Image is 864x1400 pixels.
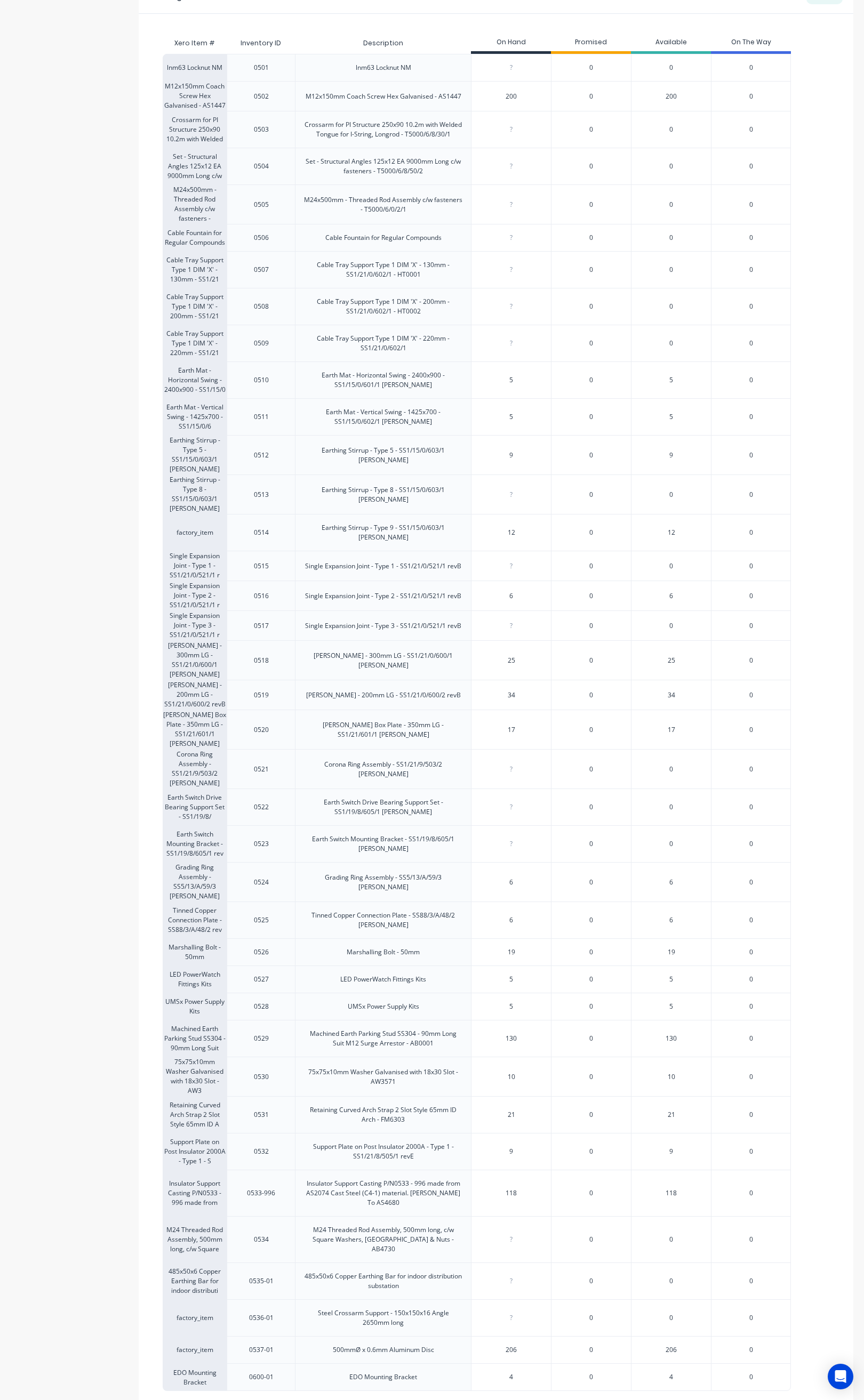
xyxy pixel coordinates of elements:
div: 0 [631,551,711,581]
div: 0523 [254,839,269,849]
div: lnm63 Locknut NM [356,63,411,73]
div: factory_item [163,1299,227,1336]
div: 200 [631,81,711,111]
div: Corona Ring Assembly - SS1/21/9/503/2 [PERSON_NAME] [304,760,462,779]
div: Earth Mat - Vertical Swing - 1425x700 - SS1/15/0/602/1 [PERSON_NAME] [304,407,462,427]
div: 6 [631,581,711,610]
span: 0 [749,1276,753,1286]
div: ? [471,153,551,180]
span: 0 [589,1345,593,1355]
div: Open Intercom Messenger [828,1364,853,1389]
div: 485x50x6 Copper Earthing Bar for indoor distributi [163,1262,227,1299]
div: M24x500mm - Threaded Rod Assembly c/w fasteners - T5000/6/0/2/1 [304,195,462,214]
span: 0 [749,802,753,812]
span: 0 [589,975,593,984]
span: 0 [749,561,753,571]
div: Earthing Stirrup - Type 5 - SS1/15/0/603/1 [PERSON_NAME] [163,435,227,474]
span: 0 [749,947,753,957]
div: 5 [471,966,551,993]
div: 118 [471,1180,551,1206]
div: On Hand [471,33,551,54]
div: UMSx Power Supply Kits [163,993,227,1020]
div: 0520 [254,725,269,735]
span: 0 [749,1110,753,1120]
div: 10 [631,1057,711,1096]
div: Marshalling Bolt - 50mm [347,947,420,957]
span: 0 [589,725,593,735]
span: 0 [749,725,753,735]
div: Cable Fountain for Regular Compounds [163,224,227,251]
div: 6 [471,907,551,934]
span: 0 [749,1345,753,1355]
div: Promised [551,33,631,54]
div: 130 [631,1020,711,1057]
div: 0508 [254,302,269,311]
div: 0 [631,1262,711,1299]
span: 0 [749,915,753,925]
div: 0533-996 [247,1188,275,1198]
div: 5 [631,965,711,993]
span: 0 [749,765,753,774]
div: 0 [631,474,711,514]
div: 25 [631,640,711,680]
div: factory_item [163,1336,227,1363]
div: 206 [471,1337,551,1363]
div: ? [471,293,551,320]
span: 0 [749,528,753,537]
div: 0502 [254,92,269,101]
div: [PERSON_NAME] Box Plate - 350mm LG - SS1/21/601/1 [PERSON_NAME] [304,720,462,739]
div: 5 [471,367,551,393]
span: 0 [589,1235,593,1244]
div: 0 [631,788,711,825]
span: 0 [589,412,593,422]
span: 0 [749,1034,753,1043]
div: 0506 [254,233,269,243]
div: Crossarm for PI Structure 250x90 10.2m with Welded [163,111,227,148]
div: ? [471,553,551,580]
div: 0528 [254,1002,269,1011]
div: Single Expansion Joint - Type 1 - SS1/21/0/521/1 revB [305,561,461,571]
div: Tinned Copper Connection Plate - SS88/3/A/48/2 rev [163,902,227,938]
div: 0 [631,288,711,325]
div: lnm63 Locknut NM [163,54,227,81]
span: 0 [749,1072,753,1082]
span: 0 [749,162,753,171]
div: 118 [631,1170,711,1216]
div: 9 [471,1138,551,1165]
div: 0527 [254,975,269,984]
span: 0 [589,125,593,134]
div: 0515 [254,561,269,571]
div: Available [631,33,711,54]
span: 0 [589,1372,593,1382]
div: [PERSON_NAME] - 300mm LG - SS1/21/0/600/1 [PERSON_NAME] [304,651,462,670]
div: Earth Mat - Horizontal Swing - 2400x900 - SS1/15/0 [163,361,227,398]
div: 6 [471,869,551,896]
span: 0 [589,1313,593,1323]
span: 0 [749,233,753,243]
div: 5 [471,404,551,430]
div: ? [471,256,551,283]
div: Earth Switch Drive Bearing Support Set - SS1/19/8/ [163,788,227,825]
div: Earth Switch Mounting Bracket - SS1/19/8/605/1 [PERSON_NAME] [304,834,462,854]
div: 0510 [254,375,269,385]
div: Earthing Stirrup - Type 9 - SS1/15/0/603/1 [PERSON_NAME] [304,523,462,542]
div: Retaining Curved Arch Strap 2 Slot Style 65mm ID Arch - FM6303 [304,1105,462,1124]
div: 4 [471,1364,551,1390]
div: M12x150mm Coach Screw Hex Galvanised - AS1447 [163,81,227,111]
div: Corona Ring Assembly - SS1/21/9/503/2 [PERSON_NAME] [163,749,227,788]
div: [PERSON_NAME] Box Plate - 350mm LG - SS1/21/601/1 [PERSON_NAME] [163,710,227,749]
span: 0 [749,92,753,101]
div: 206 [631,1336,711,1363]
div: ? [471,1226,551,1253]
div: Machined Earth Parking Stud SS304 - 90mm Long Suit M12 Surge Arrestor - AB0001 [304,1029,462,1048]
div: 9 [471,442,551,469]
span: 0 [749,839,753,849]
div: 6 [471,583,551,609]
span: 0 [589,162,593,171]
div: 10 [471,1064,551,1090]
div: 75x75x10mm Washer Galvanised with 18x30 Slot - AW3 [163,1057,227,1096]
span: 0 [589,375,593,385]
div: 21 [631,1096,711,1133]
div: M24 Threaded Rod Assembly, 500mm long, c/w Square [163,1216,227,1262]
span: 0 [749,690,753,700]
